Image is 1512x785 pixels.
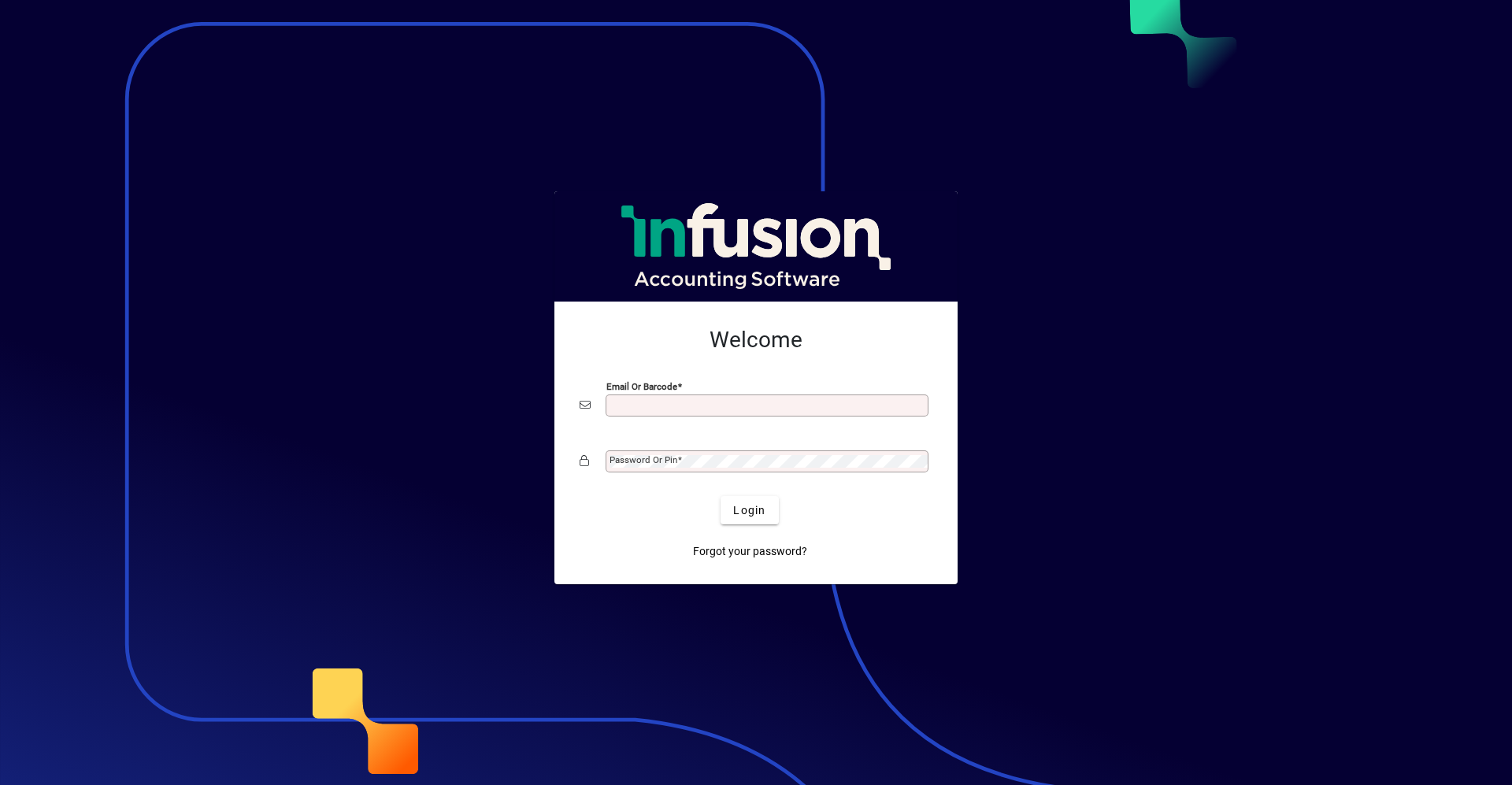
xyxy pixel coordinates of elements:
[721,496,778,524] button: Login
[580,327,932,354] h2: Welcome
[693,543,807,560] span: Forgot your password?
[606,381,677,392] mat-label: Email or Barcode
[733,502,765,519] span: Login
[610,454,677,465] mat-label: Password or Pin
[687,537,813,565] a: Forgot your password?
